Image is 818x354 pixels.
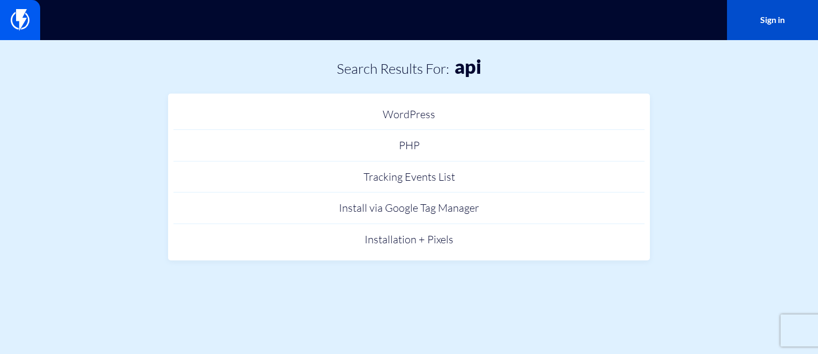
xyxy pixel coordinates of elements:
h1: api [455,56,481,78]
a: Install via Google Tag Manager [173,193,645,224]
h2: Search Results for: [337,61,449,76]
a: Installation + Pixels [173,224,645,256]
a: Tracking Events List [173,161,645,193]
a: PHP [173,130,645,161]
a: WordPress [173,99,645,130]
